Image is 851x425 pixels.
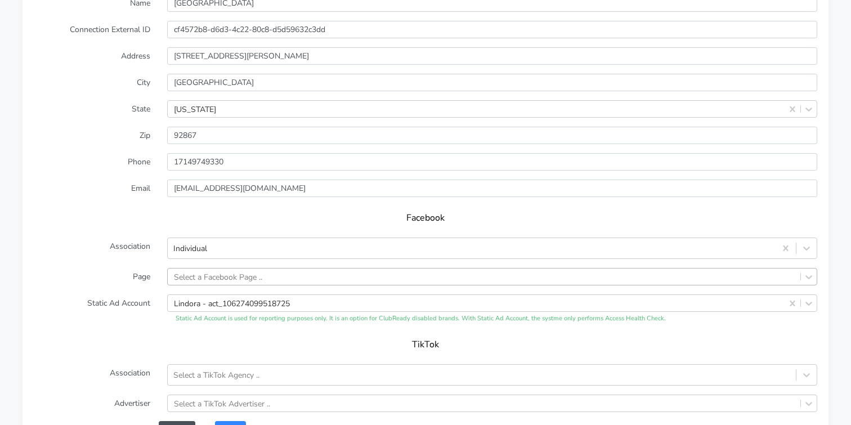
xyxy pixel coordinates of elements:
input: Enter phone ... [167,153,817,171]
label: Zip [25,127,159,144]
label: Advertiser [25,395,159,412]
label: Static Ad Account [25,294,159,324]
label: Association [25,364,159,386]
div: Select a TikTok Advertiser .. [174,397,270,409]
label: Phone [25,153,159,171]
div: [US_STATE] [174,103,216,115]
div: Lindora - act_106274099518725 [174,297,290,309]
input: Enter the external ID .. [167,21,817,38]
label: Address [25,47,159,65]
input: Enter the City .. [167,74,817,91]
input: Enter Zip .. [167,127,817,144]
label: City [25,74,159,91]
div: Select a TikTok Agency .. [173,369,259,381]
label: Page [25,268,159,285]
h5: Facebook [45,213,806,223]
label: Association [25,238,159,259]
label: State [25,100,159,118]
div: Individual [173,243,207,254]
label: Connection External ID [25,21,159,38]
h5: TikTok [45,339,806,350]
div: Static Ad Account is used for reporting purposes only. It is an option for ClubReady disabled bra... [167,314,817,324]
label: Email [25,180,159,197]
input: Enter Address .. [167,47,817,65]
input: Enter Email ... [167,180,817,197]
div: Select a Facebook Page .. [174,271,262,283]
